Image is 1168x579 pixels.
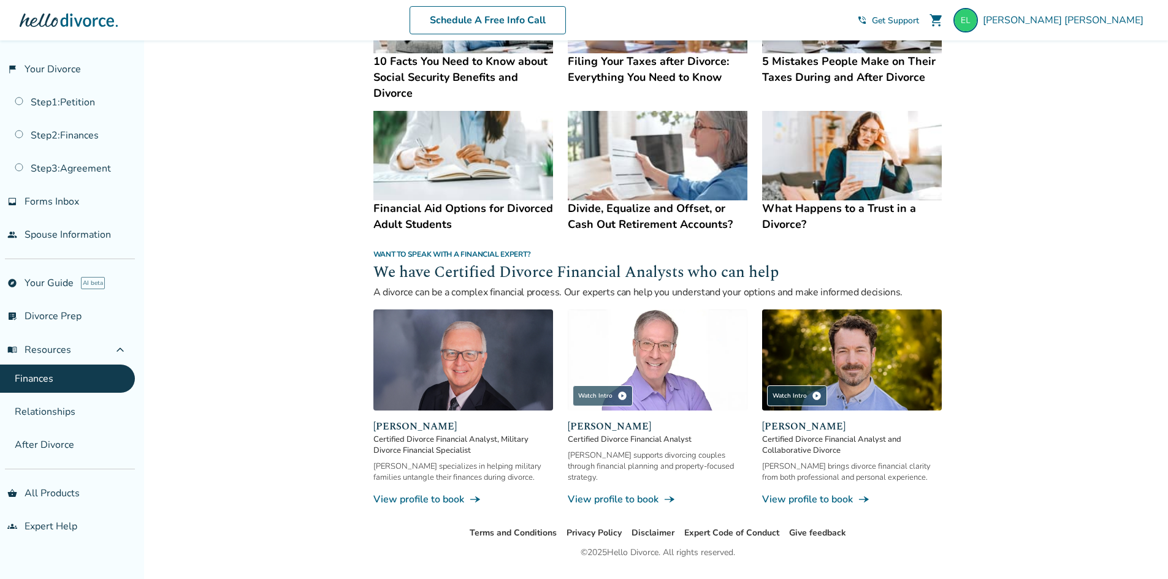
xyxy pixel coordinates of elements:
a: View profile to bookline_end_arrow_notch [568,493,747,506]
span: Certified Divorce Financial Analyst and Collaborative Divorce [762,434,942,456]
span: expand_less [113,342,128,357]
span: phone_in_talk [857,15,867,25]
img: Divide, Equalize and Offset, or Cash Out Retirement Accounts? [568,111,747,201]
span: AI beta [81,277,105,289]
span: play_circle [812,391,822,401]
span: [PERSON_NAME] [373,419,553,434]
span: [PERSON_NAME] [568,419,747,434]
p: A divorce can be a complex financial process. Our experts can help you understand your options an... [373,285,942,300]
span: line_end_arrow_notch [858,493,870,505]
h2: We have Certified Divorce Financial Analysts who can help [373,262,942,285]
span: [PERSON_NAME] [762,419,942,434]
span: inbox [7,197,17,206]
li: Disclaimer [632,526,674,540]
img: erilozanosuzieare@gmail.com [953,8,978,32]
span: shopping_cart [929,13,944,28]
h4: 10 Facts You Need to Know about Social Security Benefits and Divorce [373,53,553,101]
h4: 5 Mistakes People Make on Their Taxes During and After Divorce [762,53,942,85]
span: explore [7,278,17,288]
span: line_end_arrow_notch [469,493,481,505]
span: Want to speak with a financial expert? [373,249,531,259]
img: David Smith [373,309,553,411]
span: people [7,230,17,240]
img: John Duffy [762,309,942,411]
div: [PERSON_NAME] brings divorce financial clarity from both professional and personal experience. [762,461,942,483]
li: Give feedback [789,526,846,540]
a: View profile to bookline_end_arrow_notch [762,493,942,506]
span: play_circle [617,391,627,401]
a: phone_in_talkGet Support [857,15,919,26]
img: Jeff Landers [568,309,747,411]
div: Watch Intro [767,385,827,406]
a: Privacy Policy [567,527,622,539]
a: View profile to bookline_end_arrow_notch [373,493,553,506]
img: Financial Aid Options for Divorced Adult Students [373,111,553,201]
span: Get Support [872,15,919,26]
a: Expert Code of Conduct [684,527,779,539]
div: © 2025 Hello Divorce. All rights reserved. [581,545,735,560]
span: Resources [7,343,71,357]
img: What Happens to a Trust in a Divorce? [762,111,942,201]
a: What Happens to a Trust in a Divorce?What Happens to a Trust in a Divorce? [762,111,942,233]
h4: Filing Your Taxes after Divorce: Everything You Need to Know [568,53,747,85]
span: Certified Divorce Financial Analyst, Military Divorce Financial Specialist [373,434,553,456]
span: [PERSON_NAME] [PERSON_NAME] [983,13,1148,27]
span: Certified Divorce Financial Analyst [568,434,747,445]
div: [PERSON_NAME] specializes in helping military families untangle their finances during divorce. [373,461,553,483]
span: shopping_basket [7,488,17,498]
span: line_end_arrow_notch [663,493,676,505]
div: Watch Intro [573,385,633,406]
h4: Divide, Equalize and Offset, or Cash Out Retirement Accounts? [568,200,747,232]
a: Schedule A Free Info Call [410,6,566,34]
span: Forms Inbox [25,195,79,208]
a: Financial Aid Options for Divorced Adult StudentsFinancial Aid Options for Divorced Adult Students [373,111,553,233]
a: Divide, Equalize and Offset, or Cash Out Retirement Accounts?Divide, Equalize and Offset, or Cash... [568,111,747,233]
span: flag_2 [7,64,17,74]
iframe: Chat Widget [893,86,1168,579]
h4: Financial Aid Options for Divorced Adult Students [373,200,553,232]
a: Terms and Conditions [470,527,557,539]
h4: What Happens to a Trust in a Divorce? [762,200,942,232]
div: [PERSON_NAME] supports divorcing couples through financial planning and property-focused strategy. [568,450,747,483]
span: groups [7,521,17,531]
span: menu_book [7,345,17,355]
span: list_alt_check [7,311,17,321]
